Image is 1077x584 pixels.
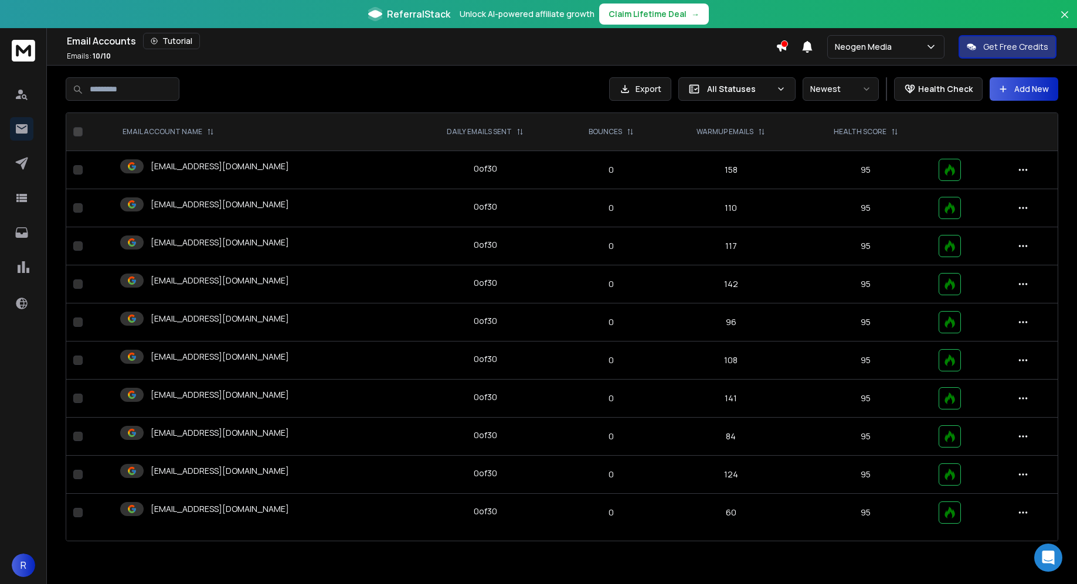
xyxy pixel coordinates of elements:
[662,380,800,418] td: 141
[143,33,200,49] button: Tutorial
[1057,7,1072,35] button: Close banner
[835,41,896,53] p: Neogen Media
[894,77,983,101] button: Health Check
[568,202,655,214] p: 0
[151,427,289,439] p: [EMAIL_ADDRESS][DOMAIN_NAME]
[151,160,289,172] p: [EMAIL_ADDRESS][DOMAIN_NAME]
[12,554,35,577] button: R
[474,391,497,403] div: 0 of 30
[609,77,671,101] button: Export
[568,240,655,252] p: 0
[151,313,289,325] p: [EMAIL_ADDRESS][DOMAIN_NAME]
[800,189,931,227] td: 95
[834,127,886,136] p: HEALTH SCORE
[662,227,800,265] td: 117
[568,354,655,366] p: 0
[800,265,931,303] td: 95
[568,316,655,328] p: 0
[151,389,289,401] p: [EMAIL_ADDRESS][DOMAIN_NAME]
[662,303,800,341] td: 96
[800,151,931,189] td: 95
[990,77,1058,101] button: Add New
[800,303,931,341] td: 95
[151,237,289,248] p: [EMAIL_ADDRESS][DOMAIN_NAME]
[662,265,800,303] td: 142
[151,465,289,477] p: [EMAIL_ADDRESS][DOMAIN_NAME]
[1034,544,1062,572] div: Open Intercom Messenger
[93,51,111,61] span: 10 / 10
[803,77,879,101] button: Newest
[474,353,497,365] div: 0 of 30
[67,52,111,61] p: Emails :
[460,8,594,20] p: Unlock AI-powered affiliate growth
[707,83,772,95] p: All Statuses
[800,418,931,456] td: 95
[691,8,699,20] span: →
[474,429,497,441] div: 0 of 30
[474,239,497,251] div: 0 of 30
[662,189,800,227] td: 110
[151,503,289,515] p: [EMAIL_ADDRESS][DOMAIN_NAME]
[474,315,497,327] div: 0 of 30
[800,456,931,494] td: 95
[800,494,931,532] td: 95
[447,127,512,136] p: DAILY EMAILS SENT
[151,199,289,210] p: [EMAIL_ADDRESS][DOMAIN_NAME]
[474,506,497,517] div: 0 of 30
[568,164,655,176] p: 0
[959,35,1056,59] button: Get Free Credits
[800,341,931,380] td: 95
[67,33,776,49] div: Email Accounts
[568,431,655,442] p: 0
[589,127,622,136] p: BOUNCES
[568,392,655,404] p: 0
[474,467,497,479] div: 0 of 30
[151,275,289,286] p: [EMAIL_ADDRESS][DOMAIN_NAME]
[662,341,800,380] td: 108
[662,456,800,494] td: 124
[800,380,931,418] td: 95
[151,351,289,363] p: [EMAIL_ADDRESS][DOMAIN_NAME]
[697,127,753,136] p: WARMUP EMAILS
[568,507,655,518] p: 0
[662,151,800,189] td: 158
[568,469,655,480] p: 0
[568,278,655,290] p: 0
[918,83,973,95] p: Health Check
[800,227,931,265] td: 95
[662,418,800,456] td: 84
[123,127,214,136] div: EMAIL ACCOUNT NAME
[983,41,1048,53] p: Get Free Credits
[474,277,497,289] div: 0 of 30
[474,163,497,175] div: 0 of 30
[387,7,450,21] span: ReferralStack
[662,494,800,532] td: 60
[474,201,497,213] div: 0 of 30
[599,4,709,25] button: Claim Lifetime Deal→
